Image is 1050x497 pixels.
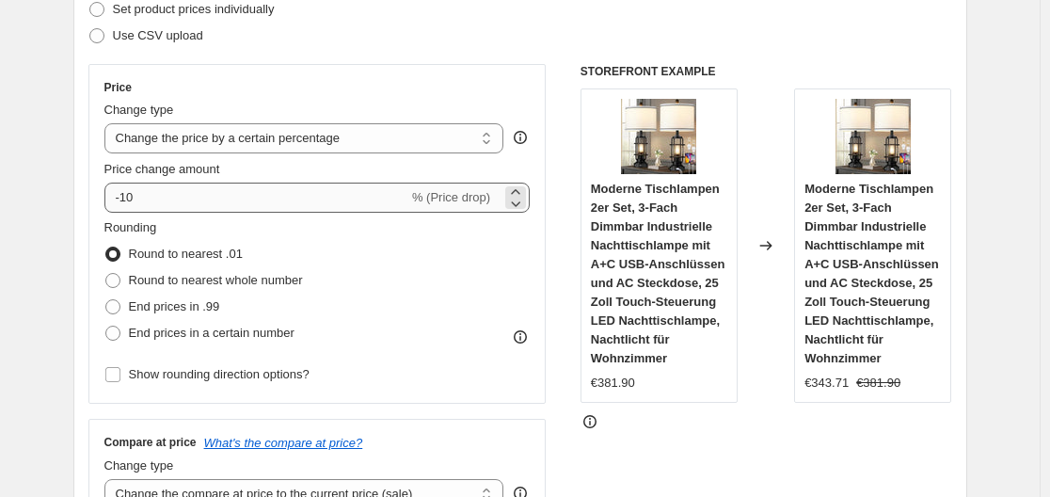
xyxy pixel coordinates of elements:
[104,183,408,213] input: -15
[412,190,490,204] span: % (Price drop)
[104,458,174,473] span: Change type
[621,99,696,174] img: 41ug2QVvq4L_80x.jpg
[113,2,275,16] span: Set product prices individually
[591,182,725,365] span: Moderne Tischlampen 2er Set, 3-Fach Dimmbar Industrielle Nachttischlampe mit A+C USB-Anschlüssen ...
[113,28,203,42] span: Use CSV upload
[129,273,303,287] span: Round to nearest whole number
[804,374,849,393] div: €343.71
[204,436,363,450] button: What's the compare at price?
[129,247,243,261] span: Round to nearest .01
[804,182,939,365] span: Moderne Tischlampen 2er Set, 3-Fach Dimmbar Industrielle Nachttischlampe mit A+C USB-Anschlüssen ...
[511,128,530,147] div: help
[591,374,635,393] div: €381.90
[104,220,157,234] span: Rounding
[129,326,294,340] span: End prices in a certain number
[104,162,220,176] span: Price change amount
[581,64,952,79] h6: STOREFRONT EXAMPLE
[856,374,900,393] strike: €381.90
[835,99,911,174] img: 41ug2QVvq4L_80x.jpg
[129,367,310,381] span: Show rounding direction options?
[104,80,132,95] h3: Price
[104,103,174,117] span: Change type
[104,435,197,450] h3: Compare at price
[129,299,220,313] span: End prices in .99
